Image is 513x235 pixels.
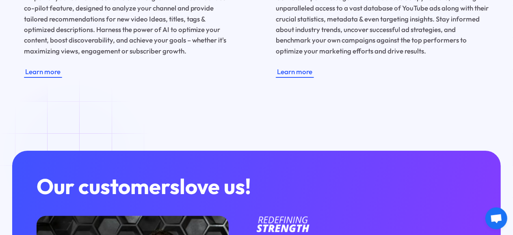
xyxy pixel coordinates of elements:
[277,66,313,77] div: Learn more
[257,216,310,233] img: Redefining Strength
[24,66,63,78] a: Learn more
[37,175,372,198] h3: Our customers
[25,66,61,77] div: Learn more
[485,207,507,229] a: Open chat
[276,66,314,78] a: Learn more
[180,173,251,200] span: love us!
